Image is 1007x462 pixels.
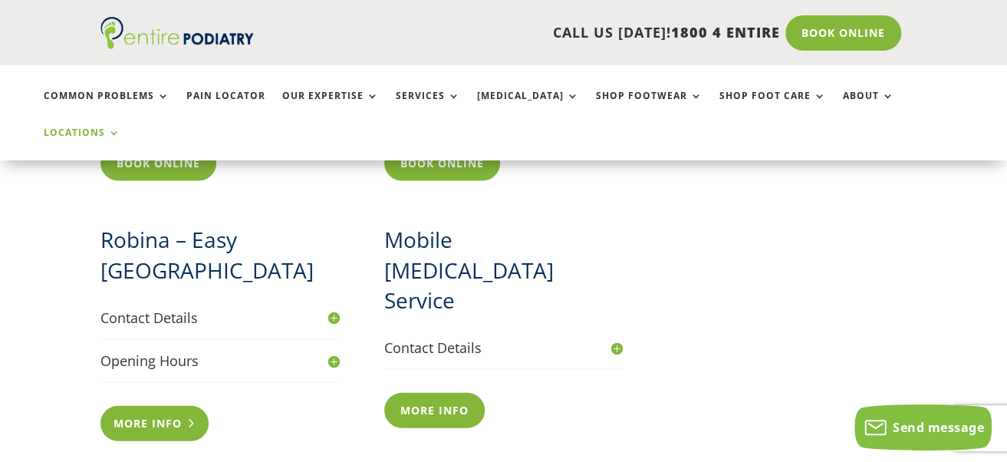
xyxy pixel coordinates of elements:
[396,91,460,124] a: Services
[384,338,624,358] h4: Contact Details
[100,406,209,441] a: More info
[785,15,901,51] a: Book Online
[384,146,500,181] a: Book Online
[843,91,894,124] a: About
[719,91,826,124] a: Shop Foot Care
[100,309,340,328] h4: Contact Details
[477,91,579,124] a: [MEDICAL_DATA]
[893,419,984,436] span: Send message
[100,351,340,371] h4: Opening Hours
[100,17,254,49] img: logo (1)
[384,393,485,428] a: More info
[44,127,120,160] a: Locations
[100,37,254,52] a: Entire Podiatry
[186,91,265,124] a: Pain Locator
[282,91,379,124] a: Our Expertise
[44,91,169,124] a: Common Problems
[671,23,780,41] span: 1800 4 ENTIRE
[100,146,216,181] a: Book Online
[283,23,780,43] p: CALL US [DATE]!
[384,225,624,323] h2: Mobile [MEDICAL_DATA] Service
[100,225,340,292] h2: Robina – Easy [GEOGRAPHIC_DATA]
[854,404,992,450] button: Send message
[596,91,703,124] a: Shop Footwear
